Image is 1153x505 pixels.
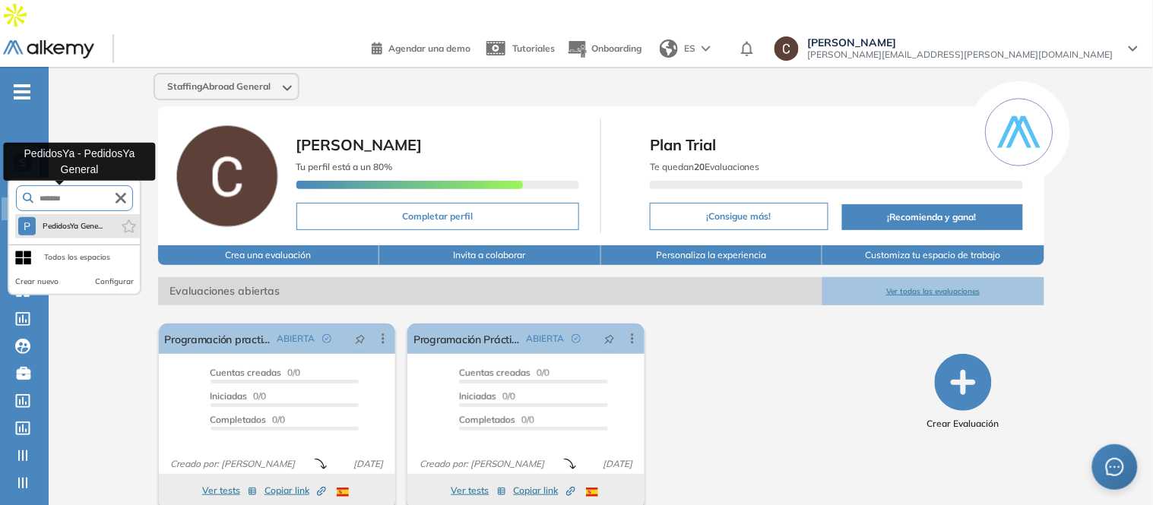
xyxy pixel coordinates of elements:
span: Copiar link [264,484,326,497]
span: [PERSON_NAME] [296,135,423,154]
span: Completados [459,414,515,425]
span: Cuentas creadas [211,367,282,378]
span: PedidosYa Gene... [42,220,103,232]
span: [PERSON_NAME][EMAIL_ADDRESS][PERSON_NAME][DOMAIN_NAME] [808,49,1113,61]
span: Iniciadas [459,390,496,402]
span: ES [684,42,695,55]
span: 0/0 [211,390,267,402]
span: Tu perfil está a un 80% [296,161,393,172]
span: Plan Trial [650,134,1023,156]
button: Invita a colaborar [379,245,601,265]
button: Personaliza la experiencia [601,245,823,265]
button: Customiza tu espacio de trabajo [822,245,1044,265]
span: Creado por: [PERSON_NAME] [413,457,550,471]
a: Tutoriales [483,29,555,68]
button: Completar perfil [296,203,580,230]
span: ABIERTA [526,332,564,346]
span: [DATE] [347,457,389,471]
span: 0/0 [211,367,301,378]
span: 0/0 [211,414,286,425]
span: StaffingAbroad General [167,80,271,93]
img: world [660,39,678,58]
span: pushpin [355,333,366,345]
span: P [24,220,30,232]
img: ESP [337,488,349,497]
span: check-circle [572,334,581,343]
span: Te quedan Evaluaciones [650,161,760,172]
img: arrow [702,46,711,52]
button: Onboarding [567,33,641,65]
span: [DATE] [597,457,638,471]
span: Copiar link [514,484,575,497]
span: message [1106,458,1124,476]
img: ESP [586,488,598,497]
b: 20 [694,161,705,172]
span: [PERSON_NAME] [808,36,1113,49]
span: check-circle [322,334,331,343]
button: pushpin [593,327,626,351]
button: Crear Evaluación [927,354,999,431]
div: Todos los espacios [44,251,110,264]
button: pushpin [344,327,377,351]
span: Crear Evaluación [927,417,999,431]
span: Onboarding [591,43,641,54]
img: Foto de perfil [176,125,278,227]
span: Completados [211,414,267,425]
span: Agendar una demo [388,43,470,54]
button: Configurar [95,276,134,288]
button: ¡Consigue más! [650,203,828,230]
span: Tutoriales [512,43,555,54]
span: Cuentas creadas [459,367,531,378]
a: Agendar una demo [372,38,470,56]
button: ¡Recomienda y gana! [842,204,1023,230]
a: Programación Práctica v1 [413,324,520,354]
a: Programación practica v2 [165,324,271,354]
span: pushpin [604,333,615,345]
span: 0/0 [459,414,534,425]
button: Copiar link [514,481,575,500]
button: Copiar link [264,481,326,500]
img: Logo [3,40,94,59]
span: 0/0 [459,390,515,402]
button: Crear nuevo [15,276,59,288]
div: PedidosYa - PedidosYa General [3,142,155,180]
span: ABIERTA [277,332,315,346]
button: Ver tests [202,481,257,500]
button: Ver todas las evaluaciones [822,277,1044,305]
i: - [14,90,30,93]
span: Evaluaciones abiertas [158,277,823,305]
button: Crea una evaluación [158,245,380,265]
span: 0/0 [459,367,550,378]
button: Ver tests [451,481,506,500]
span: Creado por: [PERSON_NAME] [165,457,302,471]
span: Iniciadas [211,390,248,402]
